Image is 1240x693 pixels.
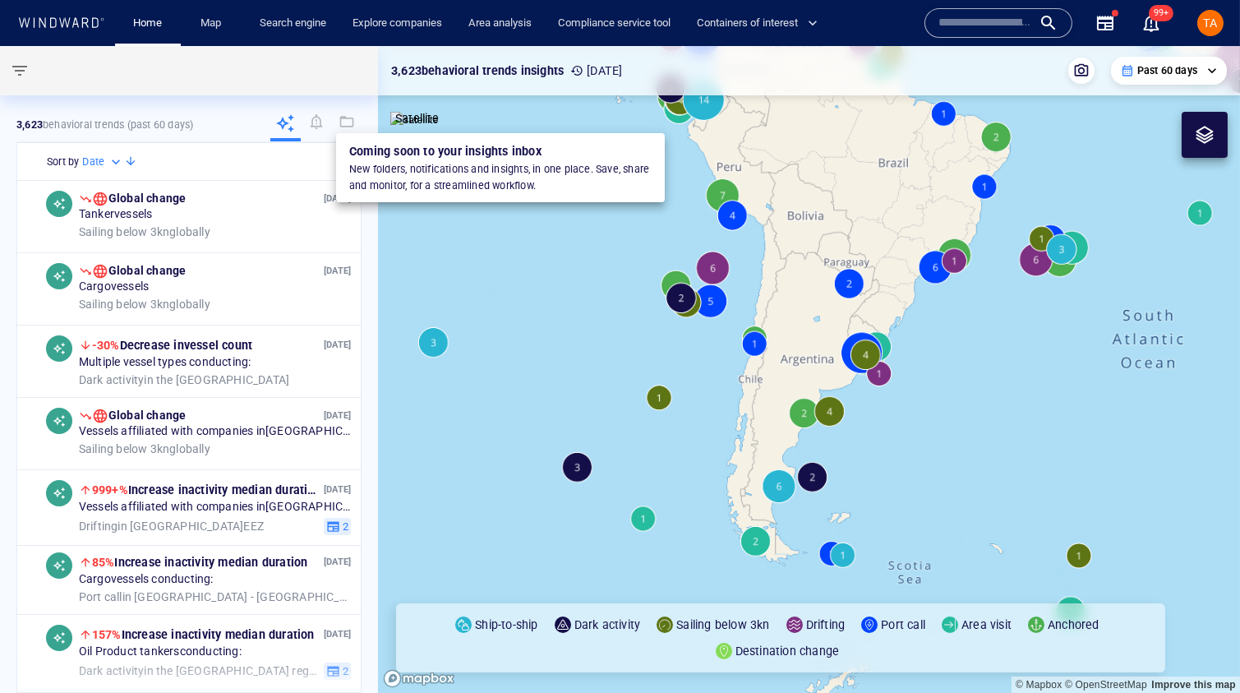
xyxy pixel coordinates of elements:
[92,556,308,569] span: Increase in activity median duration
[79,519,264,534] span: in [GEOGRAPHIC_DATA] EEZ
[92,628,315,641] span: Increase in activity median duration
[1048,615,1099,635] p: Anchored
[79,441,210,456] span: globally
[574,615,641,635] p: Dark activity
[92,628,122,641] span: 157%
[324,626,351,642] p: [DATE]
[79,355,251,370] span: Multiple vessel types conducting:
[127,9,169,38] a: Home
[79,207,153,222] span: Tanker vessels
[1016,679,1062,691] a: Mapbox
[79,372,145,386] span: Dark activity
[79,589,122,603] span: Port call
[961,615,1012,635] p: Area visit
[570,61,622,81] p: [DATE]
[475,615,537,635] p: Ship-to-ship
[324,408,351,423] p: [DATE]
[194,9,233,38] a: Map
[79,224,169,238] span: Sailing below 3kn
[92,339,120,352] span: -30%
[881,615,925,635] p: Port call
[324,554,351,570] p: [DATE]
[1065,679,1147,691] a: OpenStreetMap
[79,297,210,312] span: globally
[92,191,187,207] div: Global change
[676,615,769,635] p: Sailing below 3kn
[92,556,115,569] span: 85%
[92,483,128,497] span: 999+%
[1170,619,1228,681] iframe: Chat
[47,154,79,170] h6: Sort by
[92,263,187,280] div: Global change
[1149,5,1173,21] span: 99+
[79,424,351,439] span: Vessels affiliated with companies in [GEOGRAPHIC_DATA]
[16,118,193,132] p: behavioral trends (Past 60 days)
[79,372,289,387] span: in the [GEOGRAPHIC_DATA]
[1137,63,1197,78] p: Past 60 days
[391,61,564,81] p: 3,623 behavioral trends insights
[1151,679,1236,691] a: Map feedback
[383,669,455,688] a: Mapbox logo
[79,572,214,587] span: Cargo vessels conducting:
[82,154,104,170] h6: Date
[79,500,351,515] span: Vessels affiliated with companies in [GEOGRAPHIC_DATA]
[79,589,351,604] span: in [GEOGRAPHIC_DATA] - [GEOGRAPHIC_DATA] Port
[79,224,210,239] span: globally
[1204,16,1218,30] span: TA
[324,337,351,353] p: [DATE]
[1141,13,1161,33] div: Notification center
[92,408,187,424] div: Global change
[79,644,242,659] span: Oil Product tankers conducting:
[92,339,252,352] span: Decrease in vessel count
[324,482,351,497] p: [DATE]
[79,519,118,532] span: Drifting
[551,9,677,38] a: Compliance service tool
[324,191,351,206] p: [DATE]
[390,112,439,128] img: satellite
[697,14,818,33] span: Containers of interest
[395,109,439,128] p: Satellite
[340,519,348,534] span: 2
[346,9,449,38] a: Explore companies
[253,9,333,38] a: Search engine
[735,641,840,661] p: Destination change
[16,118,43,131] strong: 3,623
[92,483,321,497] span: Increase in activity median duration
[79,297,169,310] span: Sailing below 3kn
[806,615,846,635] p: Drifting
[79,280,149,294] span: Cargo vessels
[79,441,169,455] span: Sailing below 3kn
[378,46,1240,693] canvas: Map
[462,9,538,38] a: Area analysis
[324,263,351,279] p: [DATE]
